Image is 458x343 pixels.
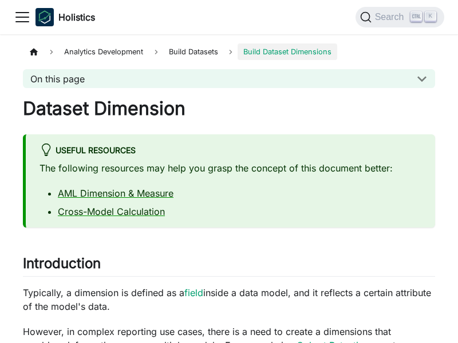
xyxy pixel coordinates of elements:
span: Search [372,12,411,22]
span: Build Dataset Dimensions [238,43,337,60]
span: Build Datasets [163,43,224,60]
div: Useful resources [40,143,421,158]
p: The following resources may help you grasp the concept of this document better: [40,161,421,175]
a: Home page [23,43,45,60]
a: AML Dimension & Measure [58,188,173,199]
h2: Introduction [23,255,435,277]
span: Analytics Development [58,43,149,60]
b: Holistics [58,10,95,24]
img: Holistics [35,8,54,26]
p: Typically, a dimension is defined as a inside a data model, and it reflects a certain attribute o... [23,286,435,313]
a: HolisticsHolistics [35,8,95,26]
nav: Breadcrumbs [23,43,435,60]
a: field [184,287,203,298]
a: Cross-Model Calculation [58,206,165,217]
kbd: K [425,11,436,22]
button: Toggle navigation bar [14,9,31,26]
h1: Dataset Dimension [23,97,435,120]
button: Search (Ctrl+K) [356,7,444,27]
button: On this page [23,69,435,88]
